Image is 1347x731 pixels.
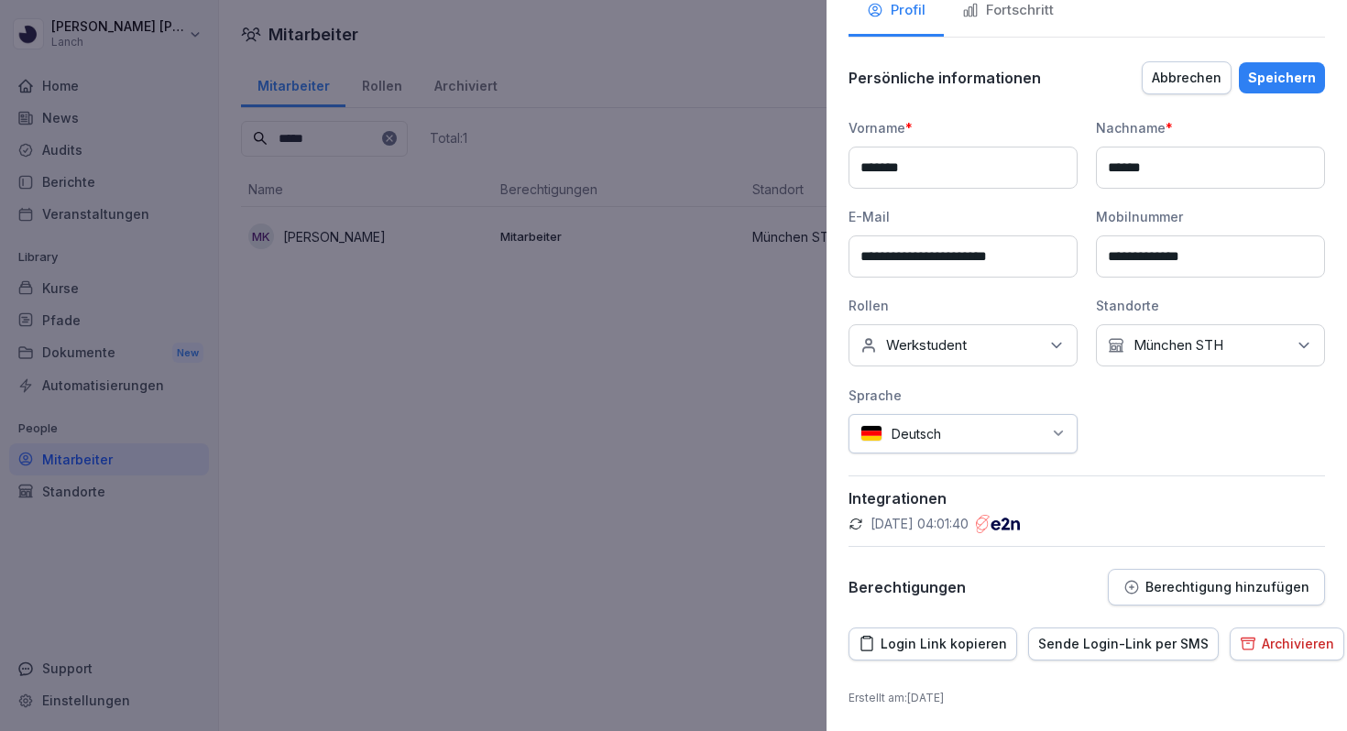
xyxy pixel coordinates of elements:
div: Abbrechen [1152,68,1221,88]
img: e2n.png [976,515,1020,533]
div: Login Link kopieren [859,634,1007,654]
p: Berechtigungen [849,578,966,596]
p: Erstellt am : [DATE] [849,690,1325,706]
p: Berechtigung hinzufügen [1145,580,1309,595]
div: Standorte [1096,296,1325,315]
button: Sende Login-Link per SMS [1028,627,1219,660]
p: München STH [1133,336,1223,355]
p: Werkstudent [886,336,967,355]
div: Sende Login-Link per SMS [1038,634,1209,654]
div: Archivieren [1240,634,1334,654]
div: Nachname [1096,118,1325,137]
button: Abbrechen [1142,61,1232,94]
button: Archivieren [1230,627,1344,660]
p: Integrationen [849,489,1325,507]
button: Login Link kopieren [849,627,1017,660]
div: Mobilnummer [1096,207,1325,226]
button: Speichern [1239,62,1325,93]
div: E-Mail [849,207,1078,226]
p: Persönliche informationen [849,69,1041,87]
div: Speichern [1248,68,1316,88]
div: Sprache [849,386,1078,405]
img: de.svg [860,425,882,442]
div: Rollen [849,296,1078,315]
div: Deutsch [849,414,1078,453]
button: Berechtigung hinzufügen [1108,569,1325,606]
p: [DATE] 04:01:40 [871,515,969,533]
div: Vorname [849,118,1078,137]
